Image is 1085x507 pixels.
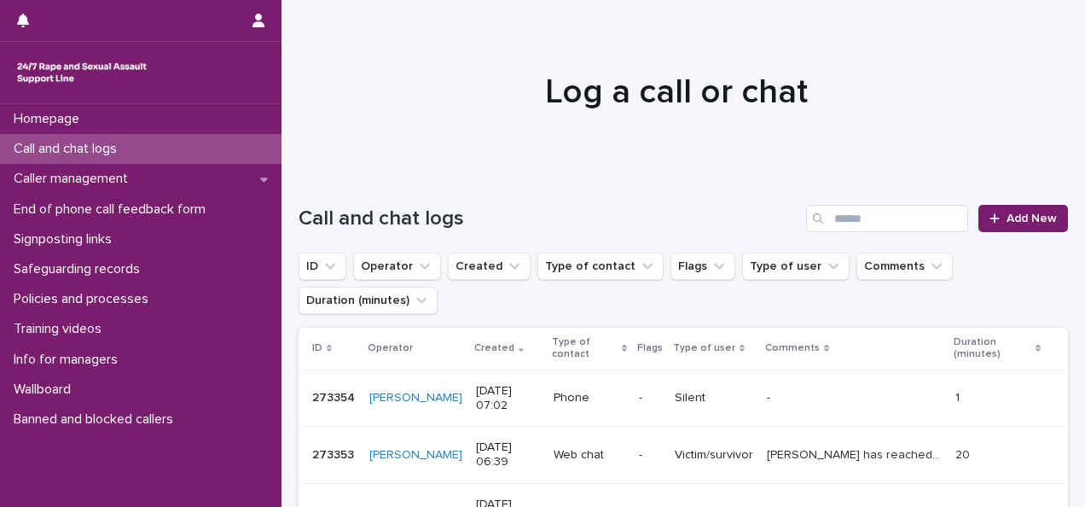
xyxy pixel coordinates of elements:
[312,445,357,463] p: 273353
[476,440,540,469] p: [DATE] 06:39
[767,445,945,463] p: Stephen has reached out because he needs help, as the abuse he experienced while he was small has...
[7,411,187,428] p: Banned and blocked callers
[299,370,1068,427] tr: 273354273354 [PERSON_NAME] [DATE] 07:02Phone-Silent-- 11
[554,448,625,463] p: Web chat
[767,388,774,405] p: -
[1007,213,1057,224] span: Add New
[448,253,531,280] button: Created
[7,261,154,277] p: Safeguarding records
[955,445,973,463] p: 20
[7,171,142,187] p: Caller management
[954,333,1031,364] p: Duration (minutes)
[765,339,820,358] p: Comments
[978,205,1068,232] a: Add New
[742,253,850,280] button: Type of user
[637,339,663,358] p: Flags
[312,388,358,405] p: 273354
[369,391,462,405] a: [PERSON_NAME]
[312,339,322,358] p: ID
[7,382,84,398] p: Wallboard
[14,55,150,90] img: rhQMoQhaT3yELyF149Cw
[368,339,413,358] p: Operator
[675,391,753,405] p: Silent
[670,253,735,280] button: Flags
[7,141,131,157] p: Call and chat logs
[639,391,661,405] p: -
[7,201,219,218] p: End of phone call feedback form
[299,207,799,231] h1: Call and chat logs
[299,427,1068,484] tr: 273353273353 [PERSON_NAME] [DATE] 06:39Web chat-Victim/survivor[PERSON_NAME] has reached out beca...
[353,253,441,280] button: Operator
[673,339,735,358] p: Type of user
[554,391,625,405] p: Phone
[369,448,462,463] a: [PERSON_NAME]
[955,388,963,405] p: 1
[7,352,131,368] p: Info for managers
[675,448,753,463] p: Victim/survivor
[7,291,162,307] p: Policies and processes
[474,339,514,358] p: Created
[856,253,953,280] button: Comments
[299,72,1055,113] h1: Log a call or chat
[7,111,93,127] p: Homepage
[7,231,125,248] p: Signposting links
[552,333,618,364] p: Type of contact
[806,205,968,232] input: Search
[537,253,664,280] button: Type of contact
[476,384,540,413] p: [DATE] 07:02
[299,253,346,280] button: ID
[639,448,661,463] p: -
[7,321,115,337] p: Training videos
[299,287,438,314] button: Duration (minutes)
